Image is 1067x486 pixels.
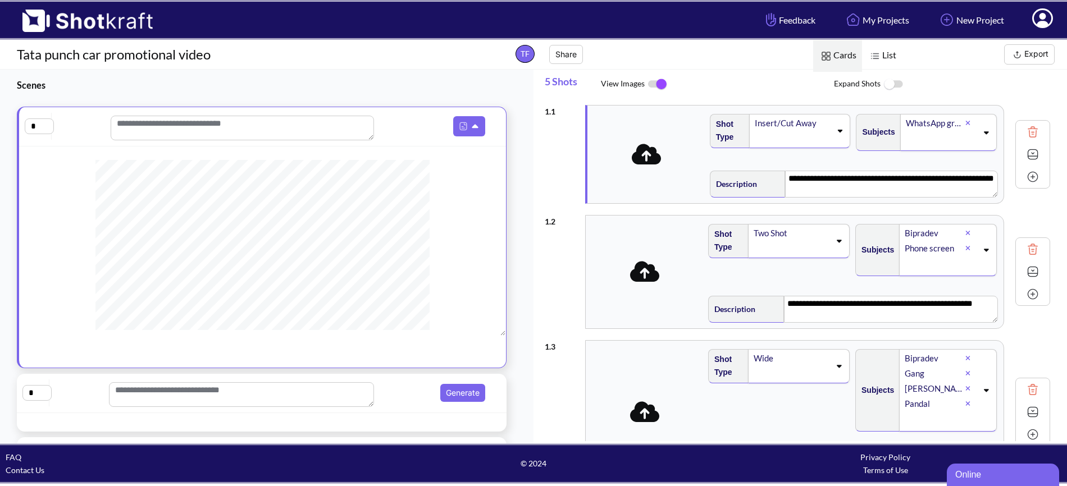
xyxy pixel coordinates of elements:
[710,115,744,146] span: Shot Type
[456,119,471,134] img: Pdf Icon
[17,79,505,91] h3: Scenes
[753,351,831,366] div: Wide
[904,381,965,396] div: [PERSON_NAME]
[601,72,834,96] span: View Images
[937,10,956,29] img: Add Icon
[881,72,906,97] img: ToggleOff Icon
[1004,44,1055,65] button: Export
[904,241,965,256] div: Phone screen
[1024,241,1041,258] img: Trash Icon
[1024,123,1041,140] img: Trash Icon
[835,5,918,35] a: My Projects
[929,5,1013,35] a: New Project
[549,45,583,64] button: Share
[709,225,743,256] span: Shot Type
[440,384,485,402] button: Generate
[6,465,44,475] a: Contact Us
[1010,48,1024,62] img: Export Icon
[545,334,580,353] div: 1 . 3
[947,461,1061,486] iframe: chat widget
[904,366,965,381] div: Gang
[1024,426,1041,443] img: Add Icon
[753,226,831,241] div: Two Shot
[763,10,779,29] img: Hand Icon
[709,464,1061,476] div: Terms of Use
[856,241,894,259] span: Subjects
[904,396,965,411] div: Pandal
[516,45,535,63] span: TF
[813,40,862,72] span: Cards
[754,116,831,131] div: Insert/Cut Away
[1024,263,1041,280] img: Expand Icon
[1024,168,1041,185] img: Add Icon
[868,49,882,63] img: List Icon
[905,116,966,131] div: WhatsApp group chat
[1024,381,1041,398] img: Trash Icon
[1024,146,1041,163] img: Expand Icon
[834,72,1067,97] span: Expand Shots
[904,226,965,241] div: Bipradev
[904,351,965,366] div: Bipradev
[763,13,815,26] span: Feedback
[545,209,580,228] div: 1 . 2
[645,72,670,96] img: ToggleOn Icon
[856,381,894,400] span: Subjects
[358,457,710,470] span: © 2024
[710,175,757,193] span: Description
[843,10,863,29] img: Home Icon
[6,452,21,462] a: FAQ
[862,40,902,72] span: List
[545,70,601,99] span: 5 Shots
[819,49,833,63] img: Card Icon
[709,300,755,318] span: Description
[1024,286,1041,302] img: Add Icon
[709,350,743,382] span: Shot Type
[709,451,1061,464] div: Privacy Policy
[545,99,580,118] div: 1 . 1
[856,123,895,141] span: Subjects
[1024,404,1041,420] img: Expand Icon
